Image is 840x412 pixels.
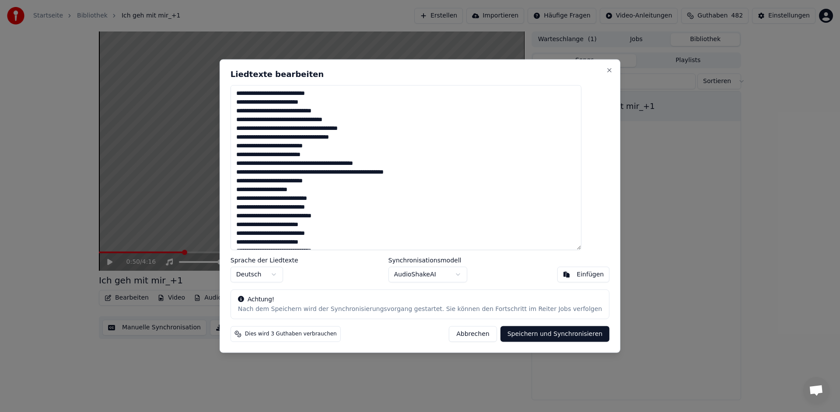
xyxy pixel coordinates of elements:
button: Abbrechen [449,326,497,342]
div: Einfügen [577,270,604,279]
label: Synchronisationsmodell [388,257,467,263]
h2: Liedtexte bearbeiten [231,70,609,78]
button: Speichern und Synchronisieren [500,326,610,342]
label: Sprache der Liedtexte [231,257,298,263]
div: Nach dem Speichern wird der Synchronisierungsvorgang gestartet. Sie können den Fortschritt im Rei... [238,304,602,313]
button: Einfügen [557,266,609,282]
div: Achtung! [238,295,602,304]
span: Dies wird 3 Guthaben verbrauchen [245,330,337,337]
